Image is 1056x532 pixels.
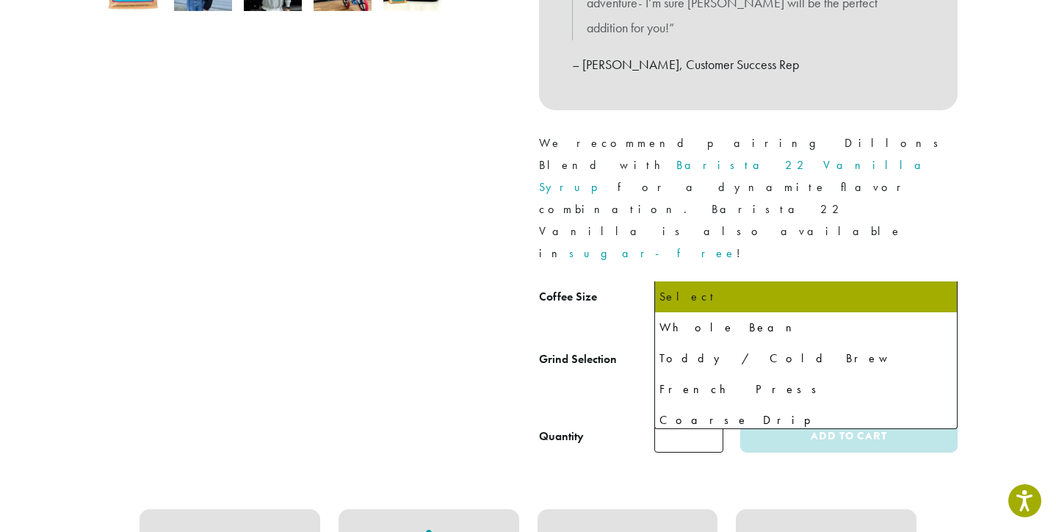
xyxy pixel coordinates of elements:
[659,317,952,339] div: Whole Bean
[539,132,958,265] p: We recommend pairing Dillons Blend with for a dynamite flavor combination. Barista 22 Vanilla is ...
[539,428,584,445] div: Quantity
[569,245,737,261] a: sugar-free
[655,281,957,312] li: Select
[659,378,952,400] div: French Press
[572,52,925,77] p: – [PERSON_NAME], Customer Success Rep
[659,409,952,431] div: Coarse Drip
[539,287,654,308] label: Coffee Size
[659,348,952,370] div: Toddy / Cold Brew
[654,420,723,453] input: Product quantity
[539,157,933,195] a: Barista 22 Vanilla Syrup
[740,420,958,453] button: Add to cart
[539,349,654,370] label: Grind Selection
